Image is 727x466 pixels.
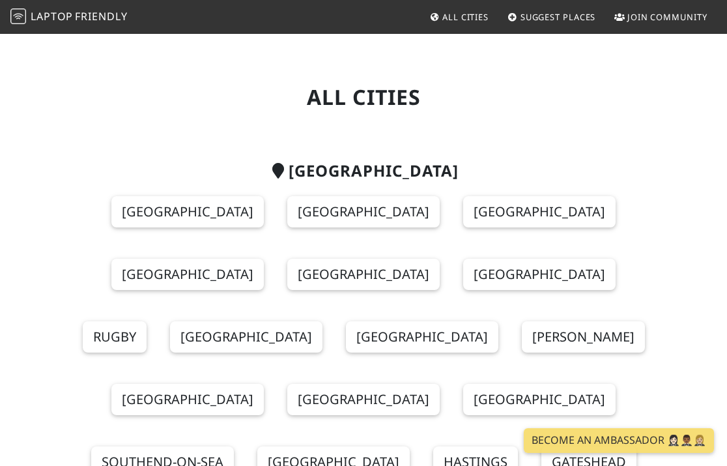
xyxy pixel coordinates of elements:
a: All Cities [424,5,494,29]
h2: [GEOGRAPHIC_DATA] [59,162,668,181]
a: [GEOGRAPHIC_DATA] [111,196,264,227]
span: Suggest Places [520,11,596,23]
span: All Cities [442,11,489,23]
a: Join Community [609,5,713,29]
span: Friendly [75,9,127,23]
a: [GEOGRAPHIC_DATA] [287,259,440,290]
a: [GEOGRAPHIC_DATA] [463,259,616,290]
a: [GEOGRAPHIC_DATA] [170,321,322,353]
a: [PERSON_NAME] [522,321,645,353]
a: Rugby [83,321,147,353]
a: Suggest Places [502,5,601,29]
span: Laptop [31,9,73,23]
span: Join Community [627,11,707,23]
a: [GEOGRAPHIC_DATA] [287,384,440,415]
img: LaptopFriendly [10,8,26,24]
a: Become an Ambassador 🤵🏻‍♀️🤵🏾‍♂️🤵🏼‍♀️ [524,428,714,453]
h1: All Cities [59,85,668,109]
a: [GEOGRAPHIC_DATA] [463,196,616,227]
a: [GEOGRAPHIC_DATA] [111,384,264,415]
a: [GEOGRAPHIC_DATA] [463,384,616,415]
a: [GEOGRAPHIC_DATA] [111,259,264,290]
a: [GEOGRAPHIC_DATA] [346,321,498,353]
a: LaptopFriendly LaptopFriendly [10,6,128,29]
a: [GEOGRAPHIC_DATA] [287,196,440,227]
